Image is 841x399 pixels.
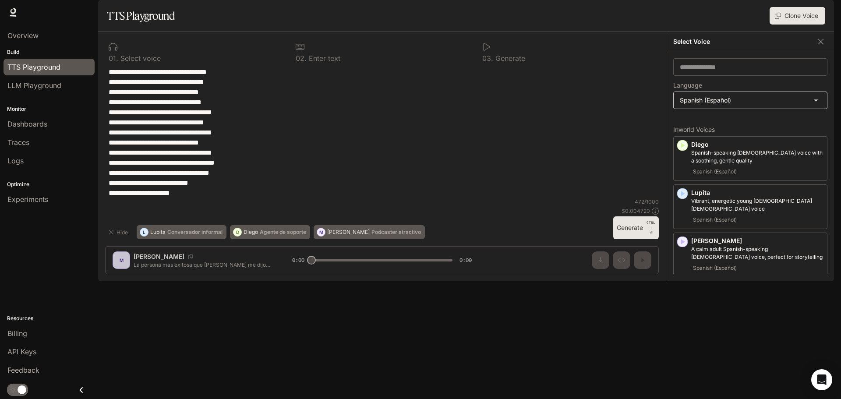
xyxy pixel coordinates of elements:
[493,55,525,62] p: Generate
[691,140,823,149] p: Diego
[233,225,241,239] div: D
[770,7,825,25] button: Clone Voice
[691,188,823,197] p: Lupita
[811,369,832,390] div: Open Intercom Messenger
[482,55,493,62] p: 0 3 .
[371,230,421,235] p: Podcaster atractivo
[327,230,370,235] p: [PERSON_NAME]
[673,82,702,88] p: Language
[691,263,739,273] span: Spanish (Español)
[314,225,425,239] button: M[PERSON_NAME]Podcaster atractivo
[244,230,258,235] p: Diego
[167,230,223,235] p: Conversador informal
[317,225,325,239] div: M
[674,92,827,109] div: Spanish (Español)
[613,216,659,239] button: GenerateCTRL +⏎
[691,245,823,261] p: A calm adult Spanish-speaking male voice, perfect for storytelling
[230,225,310,239] button: DDiegoAgente de soporte
[691,149,823,165] p: Spanish-speaking male voice with a soothing, gentle quality
[622,207,650,215] p: $ 0.004720
[118,55,161,62] p: Select voice
[140,225,148,239] div: L
[691,215,739,225] span: Spanish (Español)
[137,225,226,239] button: LLupitaConversador informal
[673,127,827,133] p: Inworld Voices
[691,197,823,213] p: Vibrant, energetic young Spanish-speaking female voice
[647,220,655,236] p: ⏎
[109,55,118,62] p: 0 1 .
[296,55,307,62] p: 0 2 .
[691,166,739,177] span: Spanish (Español)
[691,237,823,245] p: [PERSON_NAME]
[260,230,306,235] p: Agente de soporte
[107,7,175,25] h1: TTS Playground
[105,225,133,239] button: Hide
[647,220,655,230] p: CTRL +
[150,230,166,235] p: Lupita
[307,55,340,62] p: Enter text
